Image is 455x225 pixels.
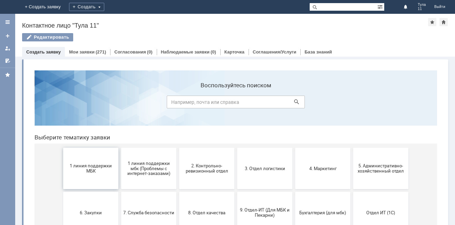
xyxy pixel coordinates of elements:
button: 9. Отдел-ИТ (Для МБК и Пекарни) [208,127,263,168]
div: Добавить в избранное [428,18,436,26]
button: Отдел-ИТ (Офис) [92,171,147,213]
span: 11 [418,7,426,11]
label: Воспользуйтесь поиском [138,17,276,24]
div: (0) [211,49,216,55]
span: 1 линия поддержки мбк (Проблемы с интернет-заказами) [94,96,145,111]
button: Отдел-ИТ (Битрикс24 и CRM) [34,171,89,213]
button: 1 линия поддержки мбк (Проблемы с интернет-заказами) [92,83,147,124]
div: (0) [147,49,153,55]
span: Отдел ИТ (1С) [326,145,377,150]
span: 4. Маркетинг [268,101,319,106]
a: Мои согласования [2,55,13,66]
button: Отдел ИТ (1С) [324,127,379,168]
span: 7. Служба безопасности [94,145,145,150]
a: Создать заявку [2,30,13,41]
a: Создать заявку [26,49,61,55]
div: Сделать домашней страницей [439,18,448,26]
span: Финансовый отдел [152,189,203,194]
span: 9. Отдел-ИТ (Для МБК и Пекарни) [210,143,261,153]
button: Это соглашение не активно! [266,171,321,213]
span: Отдел-ИТ (Офис) [94,189,145,194]
span: [PERSON_NAME]. Услуги ИТ для МБК (оформляет L1) [326,184,377,199]
button: 1 линия поддержки МБК [34,83,89,124]
a: Наблюдаемые заявки [161,49,210,55]
span: 2. Контрольно-ревизионный отдел [152,98,203,109]
button: 3. Отдел логистики [208,83,263,124]
button: 8. Отдел качества [150,127,205,168]
button: Бухгалтерия (для мбк) [266,127,321,168]
a: Мои заявки [69,49,95,55]
span: 1 линия поддержки МБК [36,98,87,109]
button: 2. Контрольно-ревизионный отдел [150,83,205,124]
a: Карточка [224,49,244,55]
input: Например, почта или справка [138,31,276,43]
a: Согласования [114,49,146,55]
span: Франчайзинг [210,189,261,194]
div: (271) [96,49,106,55]
button: 7. Служба безопасности [92,127,147,168]
span: Отдел-ИТ (Битрикс24 и CRM) [36,187,87,197]
div: Контактное лицо "Тула 11" [22,22,428,29]
button: 5. Административно-хозяйственный отдел [324,83,379,124]
span: Тула [418,3,426,7]
header: Выберите тематику заявки [6,69,408,76]
span: Расширенный поиск [377,3,384,10]
button: Финансовый отдел [150,171,205,213]
span: 3. Отдел логистики [210,101,261,106]
span: Бухгалтерия (для мбк) [268,145,319,150]
span: 6. Закупки [36,145,87,150]
a: Соглашения/Услуги [253,49,296,55]
span: 5. Административно-хозяйственный отдел [326,98,377,109]
button: 6. Закупки [34,127,89,168]
button: [PERSON_NAME]. Услуги ИТ для МБК (оформляет L1) [324,171,379,213]
button: 4. Маркетинг [266,83,321,124]
span: Это соглашение не активно! [268,187,319,197]
span: 8. Отдел качества [152,145,203,150]
button: Франчайзинг [208,171,263,213]
div: Создать [69,3,104,11]
a: Мои заявки [2,43,13,54]
a: База знаний [304,49,332,55]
